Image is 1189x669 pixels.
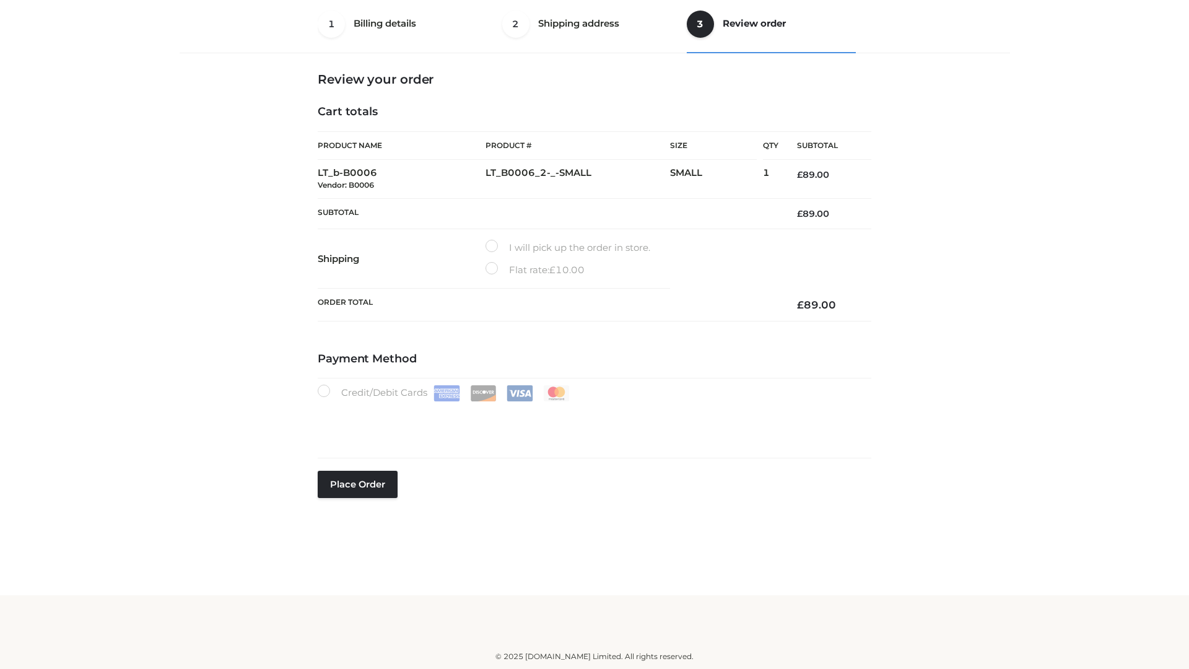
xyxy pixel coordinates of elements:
h3: Review your order [318,72,871,87]
th: Size [670,132,757,160]
small: Vendor: B0006 [318,180,374,190]
bdi: 89.00 [797,169,829,180]
iframe: Secure payment input frame [315,399,869,444]
th: Qty [763,131,778,160]
th: Subtotal [318,198,778,229]
td: LT_B0006_2-_-SMALL [486,160,670,199]
h4: Cart totals [318,105,871,119]
label: I will pick up the order in store. [486,240,650,256]
th: Subtotal [778,132,871,160]
bdi: 89.00 [797,299,836,311]
td: SMALL [670,160,763,199]
img: Amex [433,385,460,401]
th: Shipping [318,229,486,289]
span: £ [549,264,555,276]
span: £ [797,299,804,311]
div: © 2025 [DOMAIN_NAME] Limited. All rights reserved. [184,650,1005,663]
img: Discover [470,385,497,401]
td: 1 [763,160,778,199]
bdi: 89.00 [797,208,829,219]
td: LT_b-B0006 [318,160,486,199]
th: Product Name [318,131,486,160]
th: Order Total [318,289,778,321]
label: Flat rate: [486,262,585,278]
img: Visa [507,385,533,401]
label: Credit/Debit Cards [318,385,571,401]
bdi: 10.00 [549,264,585,276]
th: Product # [486,131,670,160]
img: Mastercard [543,385,570,401]
span: £ [797,208,803,219]
h4: Payment Method [318,352,871,366]
button: Place order [318,471,398,498]
span: £ [797,169,803,180]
